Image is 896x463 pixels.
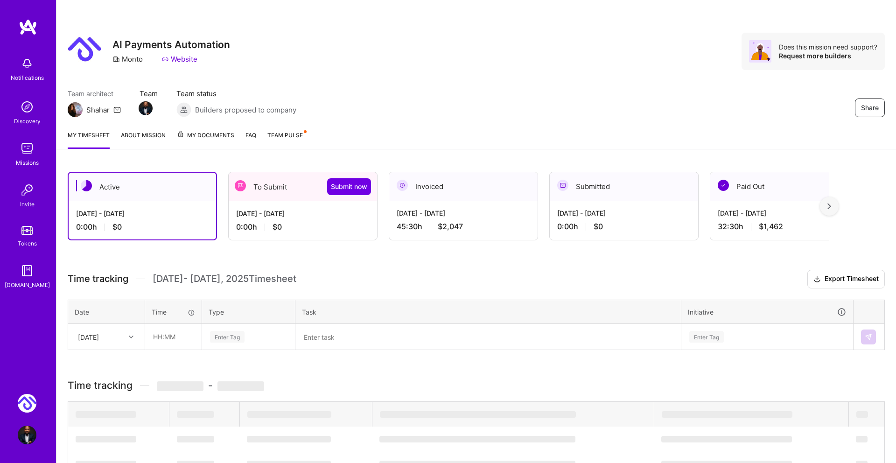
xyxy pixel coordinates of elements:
img: logo [19,19,37,35]
div: [DATE] [78,332,99,342]
a: About Mission [121,130,166,149]
span: ‌ [177,436,214,442]
span: $0 [112,222,122,232]
div: Tokens [18,239,37,248]
th: Type [202,300,295,324]
span: ‌ [379,436,575,442]
span: ‌ [217,381,264,391]
img: tokens [21,226,33,235]
div: Paid Out [710,172,859,201]
div: Invite [20,199,35,209]
img: Paid Out [718,180,729,191]
button: Export Timesheet [807,270,885,288]
span: ‌ [662,411,792,418]
div: Active [69,173,216,201]
img: Submitted [557,180,568,191]
span: $1,462 [759,222,783,231]
span: $0 [594,222,603,231]
h3: AI Payments Automation [112,39,230,50]
a: My timesheet [68,130,110,149]
a: Team Pulse [267,130,306,149]
span: $0 [273,222,282,232]
span: ‌ [856,411,868,418]
div: [DATE] - [DATE] [557,208,691,218]
img: Company Logo [68,33,101,66]
div: 0:00 h [76,222,209,232]
span: ‌ [856,436,868,442]
div: 45:30 h [397,222,530,231]
a: Website [161,54,197,64]
span: [DATE] - [DATE] , 2025 Timesheet [153,273,296,285]
div: 0:00 h [557,222,691,231]
div: Does this mission need support? [779,42,877,51]
i: icon Chevron [129,335,133,339]
img: Submit [865,333,872,341]
div: Request more builders [779,51,877,60]
i: icon CompanyGray [112,56,120,63]
div: [DATE] - [DATE] [76,209,209,218]
div: [DOMAIN_NAME] [5,280,50,290]
span: Team status [176,89,296,98]
span: Team architect [68,89,121,98]
img: guide book [18,261,36,280]
span: ‌ [380,411,576,418]
span: Team [140,89,158,98]
div: 0:00 h [236,222,370,232]
button: Submit now [327,178,371,195]
img: Team Member Avatar [139,101,153,115]
a: FAQ [245,130,256,149]
div: [DATE] - [DATE] [236,209,370,218]
input: HH:MM [146,324,201,349]
img: Avatar [749,40,771,63]
span: Team Pulse [267,132,303,139]
div: Time [152,307,195,317]
div: Discovery [14,116,41,126]
span: Builders proposed to company [195,105,296,115]
i: icon Mail [113,106,121,113]
th: Date [68,300,145,324]
img: right [827,203,831,210]
span: ‌ [247,411,331,418]
div: Initiative [688,307,847,317]
div: Submitted [550,172,698,201]
span: ‌ [661,436,792,442]
div: Enter Tag [210,330,245,344]
div: Monto [112,54,143,64]
span: My Documents [177,130,234,140]
span: - [157,379,264,391]
span: ‌ [177,411,214,418]
div: 32:30 h [718,222,851,231]
span: ‌ [76,411,136,418]
span: Share [861,103,879,112]
div: [DATE] - [DATE] [718,208,851,218]
div: [DATE] - [DATE] [397,208,530,218]
th: Task [295,300,681,324]
img: Team Architect [68,102,83,117]
button: Share [855,98,885,117]
div: Notifications [11,73,44,83]
img: To Submit [235,180,246,191]
div: Invoiced [389,172,538,201]
div: To Submit [229,172,377,201]
span: Time tracking [68,273,128,285]
span: ‌ [157,381,203,391]
img: discovery [18,98,36,116]
img: teamwork [18,139,36,158]
i: icon Download [813,274,821,284]
div: Missions [16,158,39,168]
a: Monto: AI Payments Automation [15,394,39,413]
img: Invite [18,181,36,199]
img: Invoiced [397,180,408,191]
img: Active [81,180,92,191]
h3: Time tracking [68,379,885,391]
span: $2,047 [438,222,463,231]
span: ‌ [76,436,136,442]
a: Team Member Avatar [140,100,152,116]
img: Monto: AI Payments Automation [18,394,36,413]
div: Enter Tag [689,330,724,344]
div: Shahar [86,105,110,115]
a: User Avatar [15,426,39,444]
a: My Documents [177,130,234,149]
span: Submit now [331,182,367,191]
img: bell [18,54,36,73]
